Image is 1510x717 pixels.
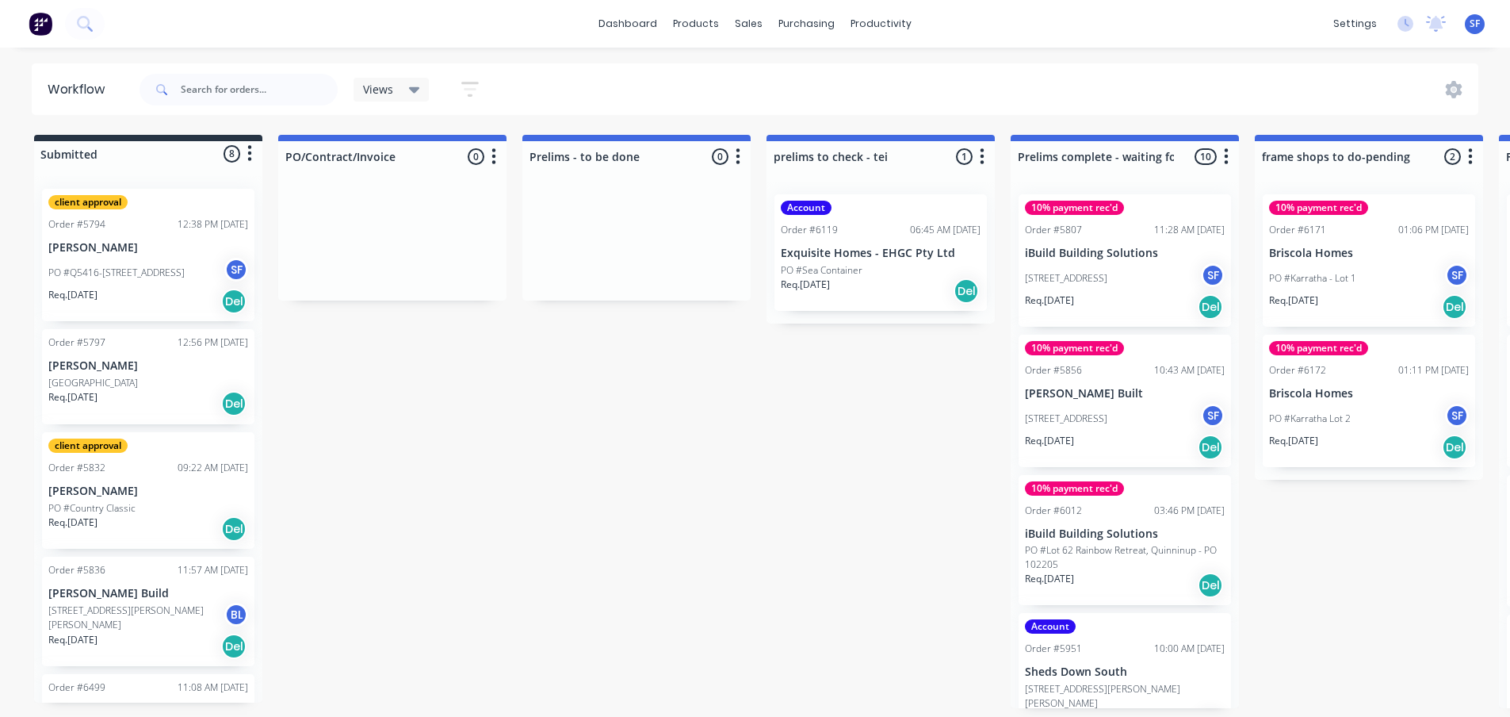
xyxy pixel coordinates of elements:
[48,461,105,475] div: Order #5832
[48,80,113,99] div: Workflow
[770,12,843,36] div: purchasing
[727,12,770,36] div: sales
[1198,435,1223,460] div: Del
[48,587,248,600] p: [PERSON_NAME] Build
[1269,271,1356,286] p: PO #Karratha - Lot 1
[781,201,831,215] div: Account
[1442,435,1467,460] div: Del
[954,278,979,304] div: Del
[1025,363,1082,378] div: Order #5856
[1269,247,1469,260] p: Briscola Homes
[1154,223,1225,237] div: 11:28 AM [DATE]
[48,335,105,350] div: Order #5797
[1025,504,1082,518] div: Order #6012
[48,241,248,255] p: [PERSON_NAME]
[1269,412,1351,426] p: PO #Karratha Lot 2
[1019,194,1231,327] div: 10% payment rec'dOrder #580711:28 AM [DATE]iBuild Building Solutions[STREET_ADDRESS]SFReq.[DATE]Del
[1470,17,1480,31] span: SF
[1269,293,1318,308] p: Req. [DATE]
[224,258,248,282] div: SF
[1398,223,1469,237] div: 01:06 PM [DATE]
[1269,201,1368,215] div: 10% payment rec'd
[1025,387,1225,401] p: [PERSON_NAME] Built
[591,12,665,36] a: dashboard
[1198,573,1223,598] div: Del
[48,439,128,453] div: client approval
[48,516,97,530] p: Req. [DATE]
[1025,247,1225,260] p: iBuild Building Solutions
[48,195,128,209] div: client approval
[178,563,248,577] div: 11:57 AM [DATE]
[42,329,254,424] div: Order #579712:56 PM [DATE][PERSON_NAME][GEOGRAPHIC_DATA]Req.[DATE]Del
[781,247,981,260] p: Exquisite Homes - EHGC Pty Ltd
[1445,404,1469,428] div: SF
[1019,335,1231,467] div: 10% payment rec'dOrder #585610:43 AM [DATE][PERSON_NAME] Built[STREET_ADDRESS]SFReq.[DATE]Del
[1025,665,1225,679] p: Sheds Down South
[1269,387,1469,401] p: Briscola Homes
[181,74,338,105] input: Search for orders...
[781,223,838,237] div: Order #6119
[1263,335,1475,467] div: 10% payment rec'dOrder #617201:11 PM [DATE]Briscola HomesPO #Karratha Lot 2SFReq.[DATE]Del
[178,335,248,350] div: 12:56 PM [DATE]
[48,390,97,405] p: Req. [DATE]
[363,81,393,98] span: Views
[1269,434,1318,448] p: Req. [DATE]
[48,485,248,498] p: [PERSON_NAME]
[1025,223,1082,237] div: Order #5807
[42,557,254,667] div: Order #583611:57 AM [DATE][PERSON_NAME] Build[STREET_ADDRESS][PERSON_NAME][PERSON_NAME]BLReq.[DAT...
[221,289,247,314] div: Del
[1269,223,1326,237] div: Order #6171
[1154,504,1225,518] div: 03:46 PM [DATE]
[48,681,105,695] div: Order #6499
[1025,543,1225,572] p: PO #Lot 62 Rainbow Retreat, Quinninup - PO 102205
[42,189,254,321] div: client approvalOrder #579412:38 PM [DATE][PERSON_NAME]PO #Q5416-[STREET_ADDRESS]SFReq.[DATE]Del
[221,634,247,659] div: Del
[1025,412,1107,426] p: [STREET_ADDRESS]
[1025,201,1124,215] div: 10% payment rec'd
[1201,404,1225,428] div: SF
[48,217,105,232] div: Order #5794
[1025,619,1076,634] div: Account
[178,217,248,232] div: 12:38 PM [DATE]
[48,563,105,577] div: Order #5836
[1025,572,1074,586] p: Req. [DATE]
[1025,481,1124,496] div: 10% payment rec'd
[1025,341,1124,355] div: 10% payment rec'd
[1025,682,1225,711] p: [STREET_ADDRESS][PERSON_NAME][PERSON_NAME]
[48,501,136,516] p: PO #Country Classic
[1201,263,1225,287] div: SF
[178,461,248,475] div: 09:22 AM [DATE]
[1025,434,1074,448] p: Req. [DATE]
[1025,293,1074,308] p: Req. [DATE]
[1445,263,1469,287] div: SF
[1025,271,1107,286] p: [STREET_ADDRESS]
[48,266,185,280] p: PO #Q5416-[STREET_ADDRESS]
[781,278,830,292] p: Req. [DATE]
[1442,294,1467,320] div: Del
[1025,527,1225,541] p: iBuild Building Solutions
[221,391,247,416] div: Del
[42,432,254,549] div: client approvalOrder #583209:22 AM [DATE][PERSON_NAME]PO #Country ClassicReq.[DATE]Del
[1325,12,1385,36] div: settings
[48,359,248,373] p: [PERSON_NAME]
[1263,194,1475,327] div: 10% payment rec'dOrder #617101:06 PM [DATE]Briscola HomesPO #Karratha - Lot 1SFReq.[DATE]Del
[774,194,987,311] div: AccountOrder #611906:45 AM [DATE]Exquisite Homes - EHGC Pty LtdPO #Sea ContainerReq.[DATE]Del
[665,12,727,36] div: products
[29,12,52,36] img: Factory
[1025,642,1082,656] div: Order #5951
[1154,363,1225,378] div: 10:43 AM [DATE]
[1269,341,1368,355] div: 10% payment rec'd
[48,633,97,647] p: Req. [DATE]
[1019,475,1231,606] div: 10% payment rec'dOrder #601203:46 PM [DATE]iBuild Building SolutionsPO #Lot 62 Rainbow Retreat, Q...
[221,516,247,542] div: Del
[1154,642,1225,656] div: 10:00 AM [DATE]
[48,604,224,632] p: [STREET_ADDRESS][PERSON_NAME][PERSON_NAME]
[178,681,248,695] div: 11:08 AM [DATE]
[1398,363,1469,378] div: 01:11 PM [DATE]
[224,603,248,627] div: BL
[1198,294,1223,320] div: Del
[843,12,919,36] div: productivity
[1269,363,1326,378] div: Order #6172
[48,288,97,302] p: Req. [DATE]
[781,263,862,278] p: PO #Sea Container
